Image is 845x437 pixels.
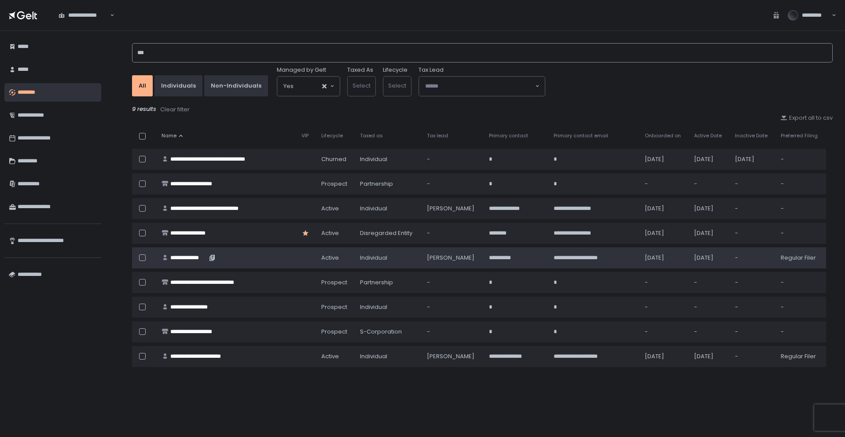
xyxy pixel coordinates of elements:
[322,84,327,88] button: Clear Selected
[781,328,821,336] div: -
[139,82,146,90] div: All
[427,279,478,286] div: -
[360,229,416,237] div: Disregarded Entity
[735,132,768,139] span: Inactive Date
[321,303,347,311] span: prospect
[427,229,478,237] div: -
[321,279,347,286] span: prospect
[554,132,608,139] span: Primary contact email
[694,328,724,336] div: -
[427,205,478,213] div: [PERSON_NAME]
[735,279,770,286] div: -
[277,77,340,96] div: Search for option
[781,132,818,139] span: Preferred Filing
[735,205,770,213] div: -
[160,106,190,114] div: Clear filter
[321,353,339,360] span: active
[360,205,416,213] div: Individual
[694,155,724,163] div: [DATE]
[162,132,176,139] span: Name
[301,132,309,139] span: VIP
[427,132,448,139] span: Tax lead
[780,114,833,122] button: Export all to csv
[427,328,478,336] div: -
[645,229,684,237] div: [DATE]
[645,254,684,262] div: [DATE]
[735,303,770,311] div: -
[645,205,684,213] div: [DATE]
[321,155,346,163] span: churned
[160,105,190,114] button: Clear filter
[645,328,684,336] div: -
[353,81,371,90] span: Select
[781,279,821,286] div: -
[694,303,724,311] div: -
[645,279,684,286] div: -
[347,66,373,74] label: Taxed As
[735,328,770,336] div: -
[489,132,528,139] span: Primary contact
[781,303,821,311] div: -
[735,353,770,360] div: -
[383,66,408,74] label: Lifecycle
[694,205,724,213] div: [DATE]
[694,254,724,262] div: [DATE]
[321,328,347,336] span: prospect
[388,81,406,90] span: Select
[735,180,770,188] div: -
[645,155,684,163] div: [DATE]
[694,132,722,139] span: Active Date
[154,75,202,96] button: Individuals
[294,82,321,91] input: Search for option
[360,132,383,139] span: Taxed as
[781,155,821,163] div: -
[425,82,534,91] input: Search for option
[781,180,821,188] div: -
[645,303,684,311] div: -
[735,229,770,237] div: -
[645,353,684,360] div: [DATE]
[53,6,114,25] div: Search for option
[360,254,416,262] div: Individual
[321,205,339,213] span: active
[360,328,416,336] div: S-Corporation
[283,82,294,91] span: Yes
[360,279,416,286] div: Partnership
[211,82,261,90] div: Non-Individuals
[321,132,343,139] span: Lifecycle
[360,303,416,311] div: Individual
[204,75,268,96] button: Non-Individuals
[694,279,724,286] div: -
[781,353,821,360] div: Regular Filer
[161,82,196,90] div: Individuals
[781,229,821,237] div: -
[427,155,478,163] div: -
[781,254,821,262] div: Regular Filer
[735,254,770,262] div: -
[419,77,545,96] div: Search for option
[132,105,833,114] div: 9 results
[645,180,684,188] div: -
[321,229,339,237] span: active
[360,155,416,163] div: Individual
[277,66,326,74] span: Managed by Gelt
[694,180,724,188] div: -
[427,353,478,360] div: [PERSON_NAME]
[360,353,416,360] div: Individual
[694,229,724,237] div: [DATE]
[427,303,478,311] div: -
[419,66,444,74] span: Tax Lead
[427,254,478,262] div: [PERSON_NAME]
[694,353,724,360] div: [DATE]
[427,180,478,188] div: -
[321,180,347,188] span: prospect
[321,254,339,262] span: active
[645,132,681,139] span: Onboarded on
[360,180,416,188] div: Partnership
[132,75,153,96] button: All
[735,155,770,163] div: [DATE]
[781,205,821,213] div: -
